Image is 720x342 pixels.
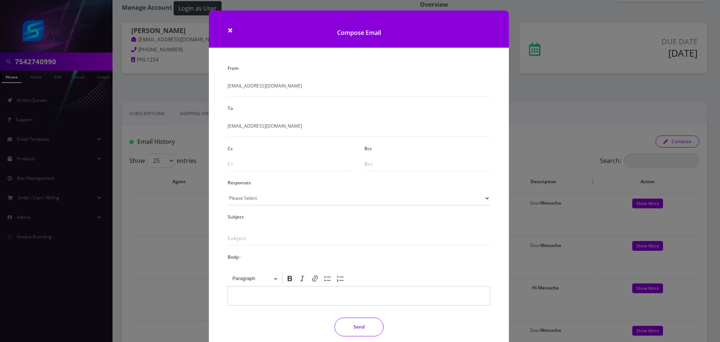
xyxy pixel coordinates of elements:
[228,252,241,262] label: Body:-
[228,103,233,114] label: To
[232,274,271,283] span: Paragraph
[228,123,490,137] span: [EMAIL_ADDRESS][DOMAIN_NAME]
[209,11,509,48] h1: Compose Email
[228,26,233,35] button: Close
[228,63,238,74] label: From
[228,143,233,154] label: Cc
[228,157,353,171] input: Cc
[228,24,233,36] span: ×
[364,143,372,154] label: Bcc
[228,286,490,306] div: Editor editing area: main. Press Alt+0 for help.
[228,177,251,188] label: Responses
[228,231,490,246] input: Subject
[364,157,490,171] input: Bcc
[229,273,281,285] button: Paragraph, Heading
[334,318,384,336] button: Send
[228,271,490,286] div: Editor toolbar
[228,211,244,222] label: Subject
[228,83,490,97] span: [EMAIL_ADDRESS][DOMAIN_NAME]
